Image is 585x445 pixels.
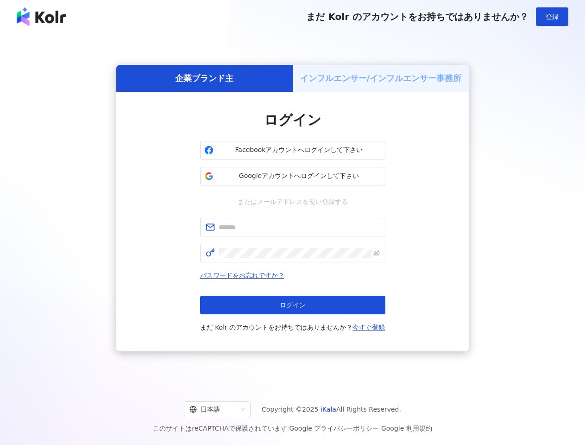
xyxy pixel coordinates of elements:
a: iKala [321,406,336,413]
span: ログイン [264,112,321,128]
a: Google プライバシーポリシー [289,425,379,432]
span: まだ Kolr のアカウントをお持ちではありませんか？ [306,11,528,22]
button: 登録 [536,7,568,26]
span: | [379,425,381,432]
span: このサイトはreCAPTCHAで保護されています [153,423,432,434]
h5: インフルエンサー/インフルエンサー事務所 [300,72,462,84]
h5: 企業ブランド主 [175,72,233,84]
span: まだ Kolr のアカウントをお持ちではありませんか？ [200,322,385,333]
button: ログイン [200,296,385,314]
button: Googleアカウントへログインして下さい [200,167,385,185]
span: Copyright © 2025 All Rights Reserved. [262,404,401,415]
img: logo [17,7,66,26]
div: 日本語 [189,402,237,417]
a: Google 利用規約 [381,425,432,432]
button: Facebookアカウントへログインして下さい [200,141,385,159]
span: Facebookアカウントへログインして下さい [217,146,381,155]
span: ログイン [280,301,306,309]
span: | [287,425,289,432]
span: またはメールアドレスを使い登録する [231,197,354,207]
span: eye-invisible [373,250,380,256]
a: パスワードをお忘れですか？ [200,272,284,279]
span: Googleアカウントへログインして下さい [217,172,381,181]
a: 今すぐ登録 [352,324,385,331]
span: 登録 [546,13,559,20]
